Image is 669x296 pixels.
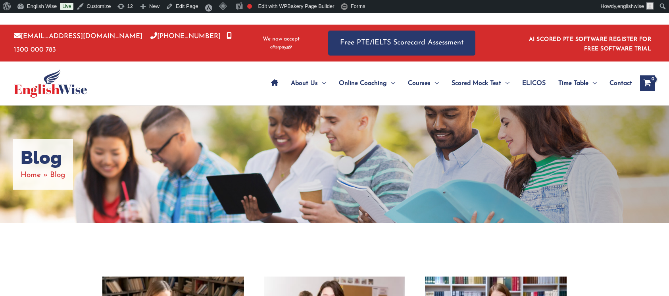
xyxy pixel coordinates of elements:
a: 1300 000 783 [14,33,232,53]
aside: Header Widget 1 [524,30,655,56]
a: [PHONE_NUMBER] [150,33,221,40]
a: AI SCORED PTE SOFTWARE REGISTER FOR FREE SOFTWARE TRIAL [529,37,652,52]
span: Scored Mock Test [452,69,501,97]
a: Home [21,171,41,179]
a: Live [60,3,73,10]
img: ashok kumar [646,2,654,10]
a: About UsMenu Toggle [285,69,333,97]
span: We now accept [263,35,300,43]
h1: Blog [21,147,65,169]
span: englishwise [617,3,644,9]
span: Menu Toggle [431,69,439,97]
span: ELICOS [522,69,546,97]
nav: Breadcrumbs [21,169,65,182]
span: Menu Toggle [501,69,509,97]
a: CoursesMenu Toggle [402,69,445,97]
span: Courses [408,69,431,97]
a: Free PTE/IELTS Scorecard Assessment [328,31,475,56]
span: About Us [291,69,318,97]
img: Afterpay-Logo [270,45,292,50]
span: Menu Toggle [588,69,597,97]
span: Contact [609,69,632,97]
span: Blog [50,171,65,179]
a: Online CoachingMenu Toggle [333,69,402,97]
a: View Shopping Cart, empty [640,75,655,91]
span: Menu Toggle [318,69,326,97]
a: Contact [603,69,632,97]
img: cropped-ew-logo [14,69,87,98]
nav: Site Navigation: Main Menu [265,69,632,97]
a: Scored Mock TestMenu Toggle [445,69,516,97]
a: Time TableMenu Toggle [552,69,603,97]
a: ELICOS [516,69,552,97]
span: Online Coaching [339,69,387,97]
a: [EMAIL_ADDRESS][DOMAIN_NAME] [14,33,142,40]
span: Menu Toggle [387,69,395,97]
div: Focus keyphrase not set [247,4,252,9]
span: Time Table [558,69,588,97]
